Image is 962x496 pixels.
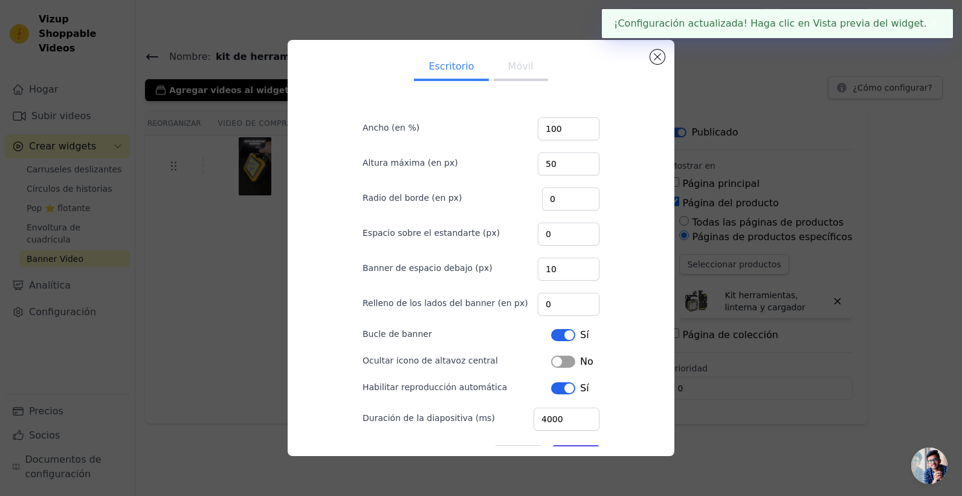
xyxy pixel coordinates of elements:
button: Cerrar [927,16,941,31]
label: Radio del borde (en px) [363,192,462,204]
label: Ancho (en %) [363,122,419,134]
button: Cerrar modal [650,50,665,64]
label: Duración de la diapositiva (ms) [363,412,495,424]
label: Bucle de banner [363,328,432,340]
span: No [580,354,593,369]
button: Salvar [552,445,599,466]
label: Ocultar icono de altavoz central [363,354,498,367]
button: Cancelar [495,445,543,466]
button: Móvil [494,54,548,81]
button: Escritorio [414,54,488,81]
label: Banner de espacio debajo (px) [363,262,492,274]
font: ¡Configuración actualizada! Haga clic en Vista previa del widget. [614,18,927,29]
span: Sí [580,381,589,396]
label: Relleno de los lados del banner (en px) [363,297,528,309]
a: Chat abierto [911,448,947,484]
label: Altura máxima (en px) [363,157,458,169]
span: Sí [580,328,589,342]
label: Espacio sobre el estandarte (px) [363,227,500,239]
label: Habilitar reproducción automática [363,381,507,393]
